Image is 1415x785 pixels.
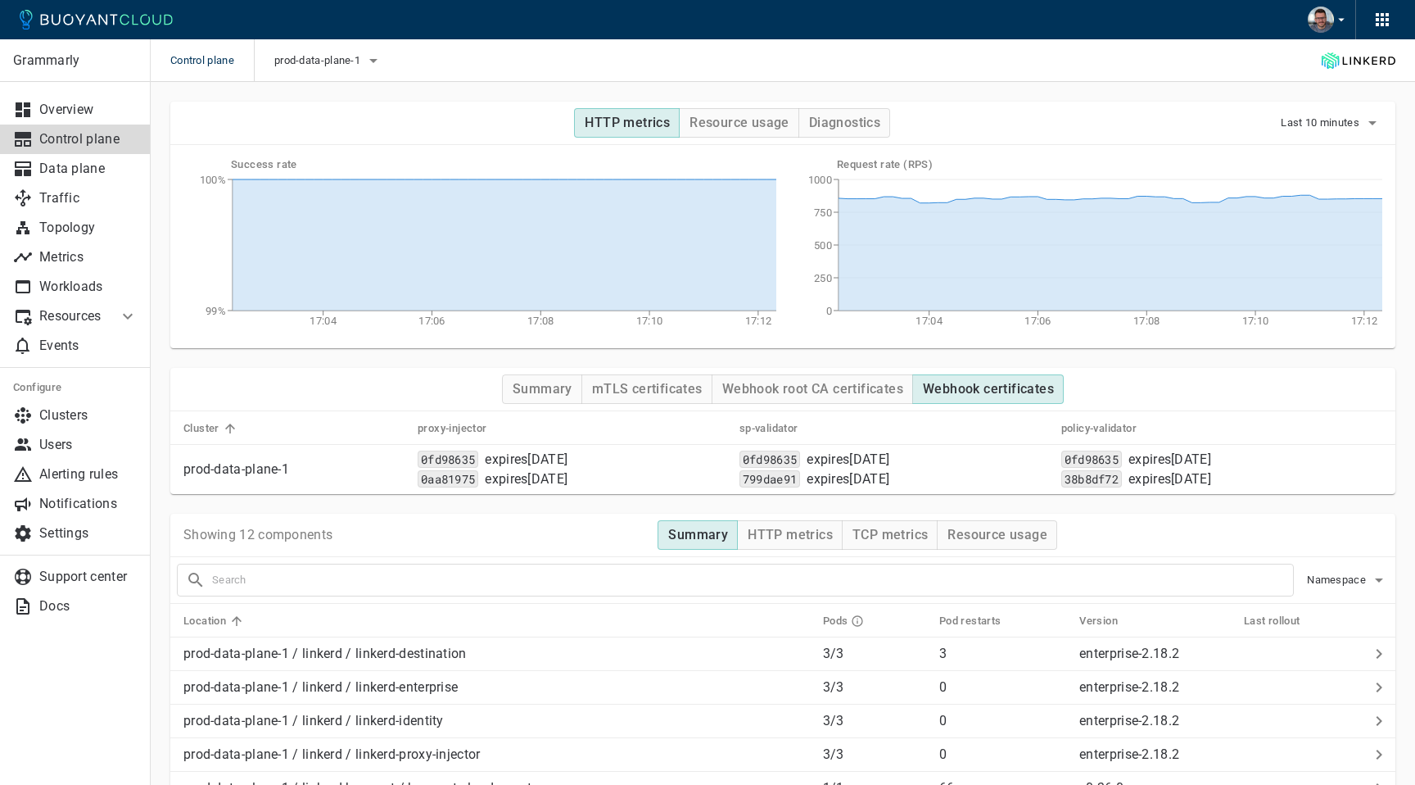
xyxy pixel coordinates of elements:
[1061,451,1122,468] code: 0fd98635
[1128,451,1211,468] p: expires
[1242,315,1269,327] tspan: 17:10
[39,437,138,453] p: Users
[206,305,226,317] tspan: 99%
[592,381,703,397] h4: mTLS certificates
[823,713,926,729] p: 3 / 3
[823,646,926,662] p: 3 / 3
[939,713,1066,729] p: 0
[183,422,219,435] h5: Cluster
[808,174,832,186] tspan: 1000
[513,381,572,397] h4: Summary
[745,315,772,327] tspan: 17:12
[1024,315,1051,327] tspan: 17:06
[1079,614,1139,628] span: Version
[1128,471,1211,488] p: expires
[798,108,890,138] button: Diagnostics
[1244,614,1322,628] span: Last rollout
[1079,646,1179,661] p: enterprise-2.18.2
[915,315,943,327] tspan: 17:04
[485,451,567,468] p: expires
[39,496,138,512] p: Notifications
[574,108,680,138] button: HTTP metrics
[939,679,1066,696] p: 0
[937,520,1057,550] button: Resource usage
[739,422,798,435] h5: sp-validator
[1079,615,1118,628] h5: Version
[183,614,247,628] span: Location
[183,746,810,763] p: prod-data-plane-1 / linkerd / linkerd-proxy-injector
[823,615,848,628] h5: Pods
[585,115,670,131] h4: HTTP metrics
[1171,471,1211,487] time-until: [DATE]
[1307,568,1389,592] button: Namespace
[849,471,889,487] time-until: [DATE]
[1171,451,1211,467] time-until: [DATE]
[1244,615,1300,628] h5: Last rollout
[13,52,137,69] p: Grammarly
[1128,451,1211,468] span: Tue, 13 Feb 2052 11:27:30 CET / Tue, 13 Feb 2052 10:27:30 UTC
[183,615,226,628] h5: Location
[712,374,913,404] button: Webhook root CA certificates
[1281,111,1382,135] button: Last 10 minutes
[807,451,889,468] p: expires
[842,520,938,550] button: TCP metrics
[183,421,241,436] span: Cluster
[748,527,833,543] h4: HTTP metrics
[170,39,254,82] span: Control plane
[722,381,903,397] h4: Webhook root CA certificates
[527,451,567,467] time-until: [DATE]
[183,713,810,729] p: prod-data-plane-1 / linkerd / linkerd-identity
[1079,746,1179,762] p: enterprise-2.18.2
[1133,315,1160,327] tspan: 17:08
[527,471,567,487] time-until: [DATE]
[39,308,105,324] p: Resources
[807,451,889,468] span: Tue, 13 Feb 2052 11:27:30 CET / Tue, 13 Feb 2052 10:27:30 UTC
[636,315,663,327] tspan: 17:10
[39,190,138,206] p: Traffic
[39,466,138,483] p: Alerting rules
[912,374,1064,404] button: Webhook certificates
[485,451,567,468] span: Tue, 13 Feb 2052 11:27:30 CET / Tue, 13 Feb 2052 10:27:30 UTC
[823,614,886,628] span: Pods
[851,615,864,628] svg: Running pods in current release / Expected pods
[837,158,1382,171] h5: Request rate (RPS)
[814,239,832,252] tspan: 500
[39,102,138,118] p: Overview
[852,527,928,543] h4: TCP metrics
[1061,421,1158,436] span: policy-validator
[1351,315,1378,327] tspan: 17:12
[1061,470,1122,488] code: 38b8df72
[418,315,445,327] tspan: 17:06
[39,338,138,354] p: Events
[689,115,789,131] h4: Resource usage
[739,421,820,436] span: sp-validator
[1307,574,1369,587] span: Namespace
[502,374,582,404] button: Summary
[1079,713,1179,728] p: enterprise-2.18.2
[212,569,1293,592] input: Search
[200,174,226,186] tspan: 100%
[527,315,554,327] tspan: 17:08
[939,746,1066,763] p: 0
[39,598,138,615] p: Docs
[807,471,889,488] p: expires
[183,646,810,662] p: prod-data-plane-1 / linkerd / linkerd-destination
[947,527,1047,543] h4: Resource usage
[39,569,138,585] p: Support center
[1281,116,1363,129] span: Last 10 minutes
[418,422,487,435] h5: proxy-injector
[823,746,926,763] p: 3 / 3
[39,279,138,295] p: Workloads
[418,470,478,488] code: 0aa81975
[658,520,738,550] button: Summary
[39,161,138,177] p: Data plane
[807,471,889,488] span: Mon, 13 Oct 2025 15:53:17 CEST / Mon, 13 Oct 2025 13:53:17 UTC
[274,48,383,73] button: prod-data-plane-1
[418,451,478,468] code: 0fd98635
[418,421,509,436] span: proxy-injector
[231,158,776,171] h5: Success rate
[39,220,138,236] p: Topology
[39,525,138,542] p: Settings
[814,206,832,219] tspan: 750
[739,470,800,488] code: 799dae91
